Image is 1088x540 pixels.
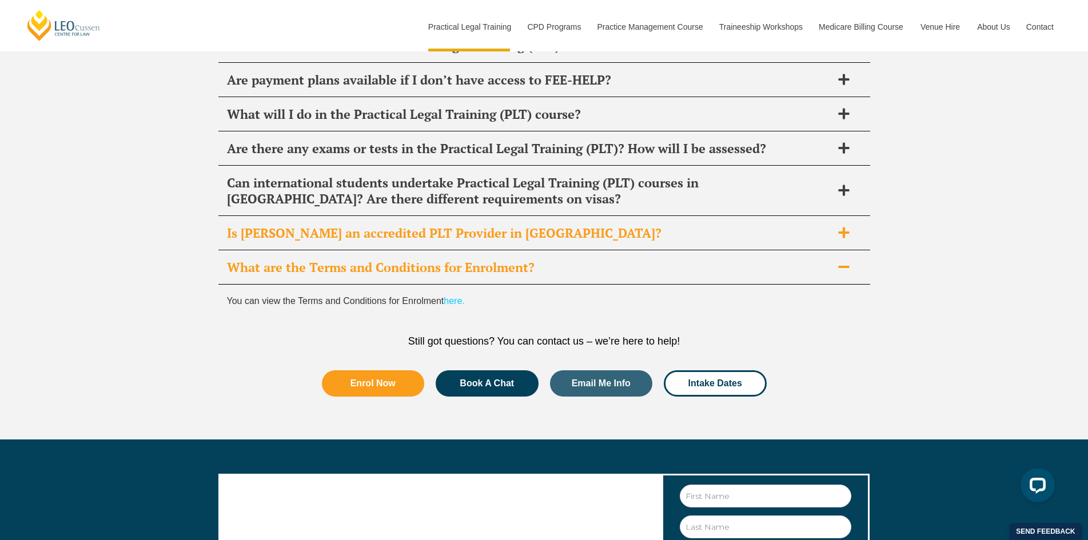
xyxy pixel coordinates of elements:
a: here. [444,296,464,306]
iframe: LiveChat chat widget [1011,463,1059,511]
span: Book A Chat [460,379,514,388]
a: Enrol Now [322,370,425,397]
a: [PERSON_NAME] Centre for Law [26,9,102,42]
a: Traineeship Workshops [711,2,810,51]
a: CPD Programs [519,2,588,51]
span: Enrol Now [350,379,396,388]
span: What will I do in the Practical Legal Training (PLT) course? [227,106,832,122]
a: Book A Chat [436,370,539,397]
a: Intake Dates [664,370,767,397]
input: Last Name [680,515,851,538]
span: What are the Terms and Conditions for Enrolment? [227,259,832,275]
a: Medicare Billing Course [810,2,912,51]
span: Intake Dates [688,379,742,388]
span: Is [PERSON_NAME] an accredited PLT Provider in [GEOGRAPHIC_DATA]? [227,225,832,241]
a: Contact [1018,2,1062,51]
a: Practice Management Course [589,2,711,51]
p: You can view the Terms and Conditions for Enrolment [227,293,862,309]
span: Can international students undertake Practical Legal Training (PLT) courses in [GEOGRAPHIC_DATA]?... [227,175,832,207]
span: Are payment plans available if I don’t have access to FEE-HELP? [227,72,832,88]
a: Practical Legal Training [420,2,519,51]
span: Are there any exams or tests in the Practical Legal Training (PLT)? How will I be assessed? [227,141,832,157]
span: Email Me Info [572,379,631,388]
input: First Name [680,485,851,507]
a: Venue Hire [912,2,969,51]
a: About Us [969,2,1018,51]
a: Email Me Info [550,370,653,397]
p: Still got questions? You can contact us – we’re here to help! [218,335,870,347]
